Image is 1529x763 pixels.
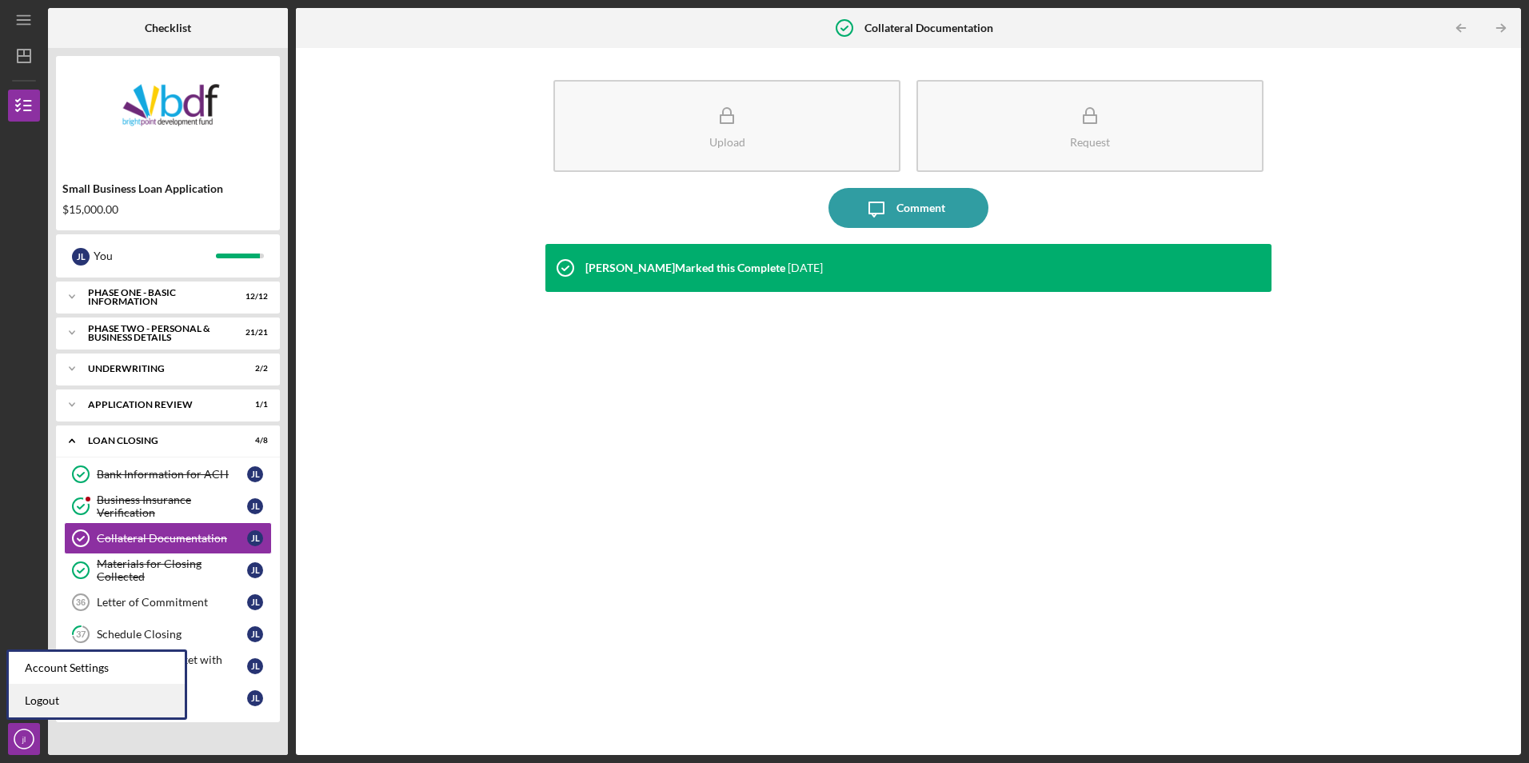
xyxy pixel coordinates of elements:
div: j l [247,562,263,578]
div: j l [247,498,263,514]
div: Small Business Loan Application [62,182,273,195]
div: Request [1070,136,1110,148]
div: Bank Information for ACH [97,468,247,481]
a: Collateral Documentationjl [64,522,272,554]
div: 21 / 21 [239,328,268,338]
div: 2 / 2 [239,364,268,374]
div: j l [72,248,90,266]
div: 4 / 8 [239,436,268,445]
div: j l [247,466,263,482]
div: PHASE TWO - PERSONAL & BUSINESS DETAILS [88,324,228,342]
b: Collateral Documentation [864,22,993,34]
div: Upload [709,136,745,148]
a: Bank Information for ACHjl [64,458,272,490]
tspan: 36 [76,597,86,607]
div: j l [247,658,263,674]
button: Comment [828,188,988,228]
div: Collateral Documentation [97,532,247,545]
text: jl [22,735,26,744]
a: Business Insurance Verificationjl [64,490,272,522]
div: j l [247,594,263,610]
img: Product logo [56,64,280,160]
div: j l [247,626,263,642]
div: Account Settings [9,652,185,685]
div: You [94,242,216,270]
div: Materials for Closing Collected [97,557,247,583]
div: Schedule Closing [97,628,247,641]
button: Upload [553,80,900,172]
div: Business Insurance Verification [97,493,247,519]
a: 37Schedule Closingjl [64,618,272,650]
div: Application Review [88,400,228,409]
div: Phase One - Basic Information [88,288,228,306]
div: Underwriting [88,364,228,374]
button: Request [916,80,1264,172]
div: Comment [896,188,945,228]
div: 12 / 12 [239,292,268,302]
a: Materials for Closing Collectedjl [64,554,272,586]
div: j l [247,530,263,546]
div: Letter of Commitment [97,596,247,609]
a: 36Letter of Commitmentjl [64,586,272,618]
div: 1 / 1 [239,400,268,409]
b: Checklist [145,22,191,34]
div: Loan Closing [88,436,228,445]
a: Logout [9,685,185,717]
time: 2025-09-22 14:48 [788,262,823,274]
div: $15,000.00 [62,203,273,216]
button: jl [8,723,40,755]
tspan: 37 [76,629,86,640]
div: [PERSON_NAME] Marked this Complete [585,262,785,274]
div: j l [247,690,263,706]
